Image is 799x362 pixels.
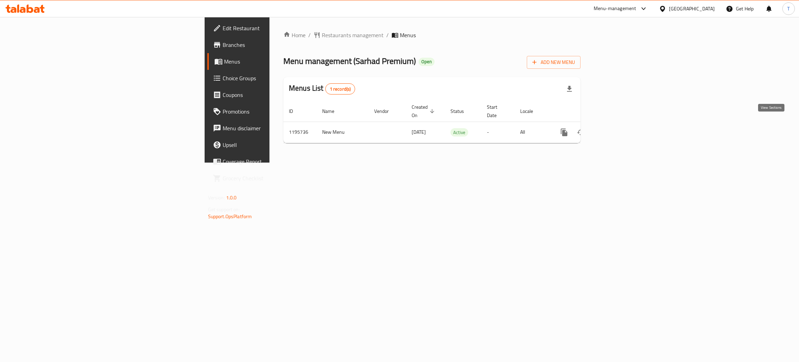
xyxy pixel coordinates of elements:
[481,122,515,143] td: -
[207,137,338,153] a: Upsell
[207,87,338,103] a: Coupons
[223,157,333,166] span: Coverage Report
[289,107,302,115] span: ID
[223,74,333,82] span: Choice Groups
[787,5,790,13] span: T
[325,83,355,94] div: Total records count
[208,193,225,202] span: Version:
[207,170,338,187] a: Grocery Checklist
[207,20,338,36] a: Edit Restaurant
[374,107,398,115] span: Vendor
[326,86,355,92] span: 1 record(s)
[594,5,636,13] div: Menu-management
[515,122,550,143] td: All
[412,127,426,137] span: [DATE]
[208,205,240,214] span: Get support on:
[317,122,369,143] td: New Menu
[223,41,333,49] span: Branches
[573,124,589,141] button: Change Status
[412,103,437,120] span: Created On
[223,107,333,116] span: Promotions
[208,212,252,221] a: Support.OpsPlatform
[400,31,416,39] span: Menus
[313,31,384,39] a: Restaurants management
[450,107,473,115] span: Status
[226,193,237,202] span: 1.0.0
[450,129,468,137] span: Active
[207,120,338,137] a: Menu disclaimer
[520,107,542,115] span: Locale
[283,53,416,69] span: Menu management ( Sarhad Premium )
[223,174,333,182] span: Grocery Checklist
[207,70,338,87] a: Choice Groups
[289,83,355,94] h2: Menus List
[223,24,333,32] span: Edit Restaurant
[223,124,333,132] span: Menu disclaimer
[561,81,578,97] div: Export file
[669,5,715,13] div: [GEOGRAPHIC_DATA]
[224,57,333,66] span: Menus
[322,31,384,39] span: Restaurants management
[419,59,435,65] span: Open
[556,124,573,141] button: more
[527,56,581,69] button: Add New Menu
[550,101,628,122] th: Actions
[419,58,435,66] div: Open
[283,31,581,39] nav: breadcrumb
[532,58,575,67] span: Add New Menu
[207,53,338,70] a: Menus
[207,36,338,53] a: Branches
[223,141,333,149] span: Upsell
[207,103,338,120] a: Promotions
[386,31,389,39] li: /
[283,101,628,143] table: enhanced table
[487,103,506,120] span: Start Date
[207,153,338,170] a: Coverage Report
[322,107,343,115] span: Name
[223,91,333,99] span: Coupons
